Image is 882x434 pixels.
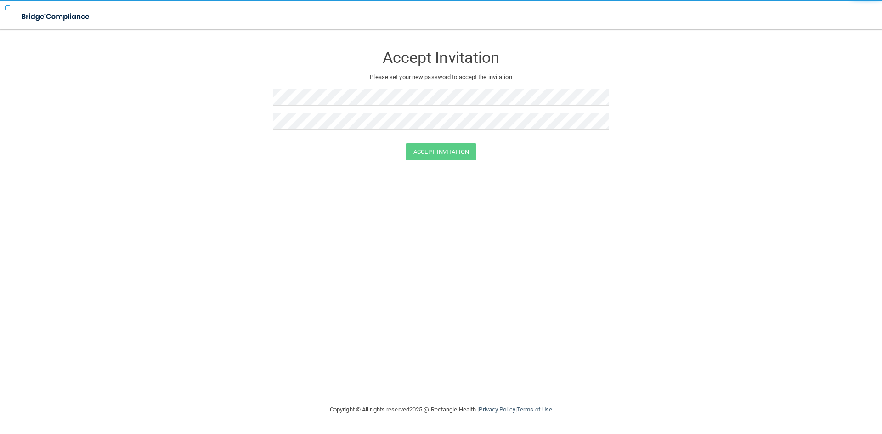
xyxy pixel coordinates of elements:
a: Privacy Policy [479,406,515,413]
img: bridge_compliance_login_screen.278c3ca4.svg [14,7,98,26]
button: Accept Invitation [406,143,476,160]
p: Please set your new password to accept the invitation [280,72,602,83]
a: Terms of Use [517,406,552,413]
h3: Accept Invitation [273,49,609,66]
div: Copyright © All rights reserved 2025 @ Rectangle Health | | [273,395,609,424]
